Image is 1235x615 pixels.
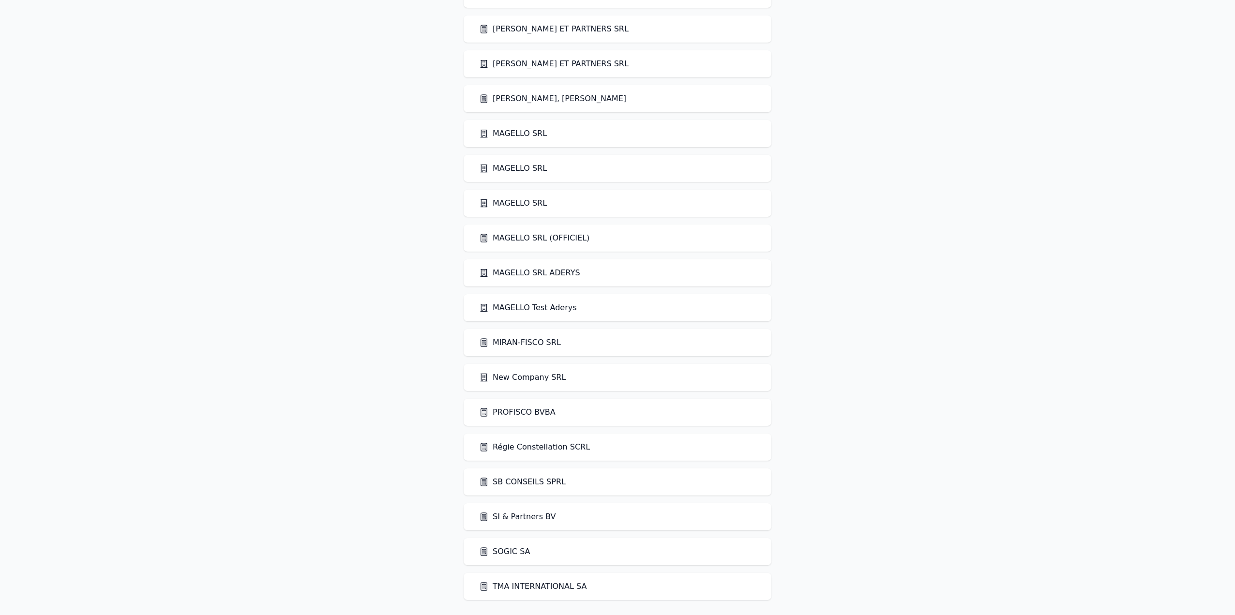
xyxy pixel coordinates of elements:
a: PROFISCO BVBA [479,406,556,418]
a: New Company SRL [479,372,566,383]
a: MAGELLO SRL [479,197,547,209]
a: MAGELLO SRL [479,128,547,139]
a: TMA INTERNATIONAL SA [479,581,587,592]
a: [PERSON_NAME] ET PARTNERS SRL [479,23,629,35]
a: SI & Partners BV [479,511,556,523]
a: SOGIC SA [479,546,530,557]
a: MAGELLO SRL [479,163,547,174]
a: [PERSON_NAME] ET PARTNERS SRL [479,58,629,70]
a: MIRAN-FISCO SRL [479,337,561,348]
a: MAGELLO SRL ADERYS [479,267,580,279]
a: MAGELLO SRL (OFFICIEL) [479,232,589,244]
a: Régie Constellation SCRL [479,441,590,453]
a: MAGELLO Test Aderys [479,302,577,314]
a: SB CONSEILS SPRL [479,476,566,488]
a: [PERSON_NAME], [PERSON_NAME] [479,93,626,105]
